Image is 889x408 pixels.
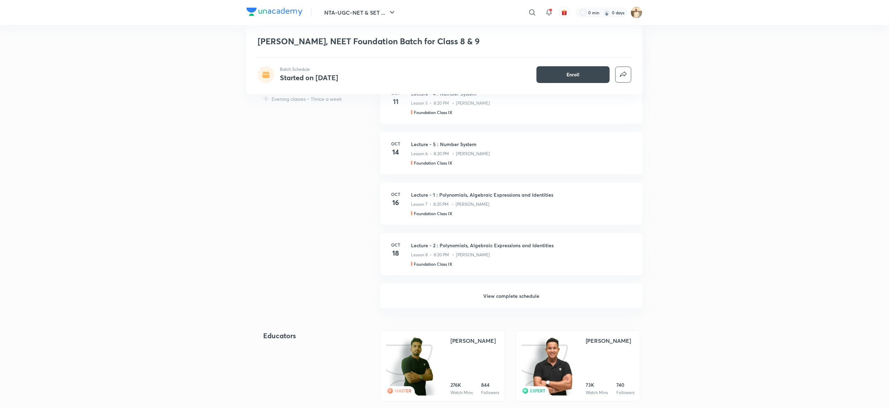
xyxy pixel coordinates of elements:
a: iconeducatorMASTER[PERSON_NAME]276KWatch Mins844Followers [380,331,505,402]
div: [PERSON_NAME] [586,337,631,345]
h6: View complete schedule [380,284,643,308]
h4: 11 [389,96,403,107]
div: 73K [586,382,608,389]
p: Evening classes • Thrice a week [272,95,342,103]
img: Chandrakant Deshmukh [631,7,643,18]
img: educator [532,337,574,397]
h6: Oct [389,191,403,197]
div: Watch Mins [586,390,608,396]
a: iconeducatorEXPERT[PERSON_NAME]73KWatch Mins740Followers [516,331,640,402]
div: 276K [450,382,473,389]
p: Batch Schedule [280,66,338,73]
h1: [PERSON_NAME], NEET Foundation Batch for Class 8 & 9 [258,36,531,46]
h6: Oct [389,242,403,248]
a: Oct11Lecture - 4 : Number SystemLesson 5 • 8:20 PM • [PERSON_NAME]Foundation Class IX [380,82,643,132]
img: streak [603,9,610,16]
a: Oct14Lecture - 5 : Number SystemLesson 6 • 8:20 PM • [PERSON_NAME]Foundation Class IX [380,132,643,183]
h4: Educators [263,331,358,341]
h6: Oct [389,141,403,147]
h3: Lecture - 1 : Polynomials, Algebraic Expressions and Identities [411,191,634,198]
img: icon [522,337,573,396]
span: MASTER [395,388,411,394]
a: Oct18Lecture - 2 : Polynomials, Algebraic Expressions and IdentitiesLesson 8 • 8:20 PM • [PERSON_... [380,233,643,284]
div: Followers [616,390,635,396]
a: Oct16Lecture - 1 : Polynomials, Algebraic Expressions and IdentitiesLesson 7 • 8:20 PM • [PERSON_... [380,183,643,233]
p: Lesson 5 • 8:20 PM • [PERSON_NAME] [411,100,490,106]
h5: Foundation Class IX [414,261,452,267]
img: educator [400,337,434,397]
div: Watch Mins [450,390,473,396]
img: icon [386,337,438,396]
h5: Foundation Class IX [414,109,452,115]
div: Followers [481,390,499,396]
h3: Lecture - 2 : Polynomials, Algebraic Expressions and Identities [411,242,634,249]
h4: 16 [389,197,403,208]
h5: Foundation Class IX [414,210,452,217]
h4: Started on [DATE] [280,73,338,82]
img: Company Logo [246,8,303,16]
span: Enroll [567,71,580,78]
h5: Foundation Class IX [414,160,452,166]
p: Lesson 7 • 8:20 PM • [PERSON_NAME] [411,201,489,207]
img: avatar [561,9,568,16]
div: [PERSON_NAME] [450,337,496,345]
p: Lesson 8 • 8:20 PM • [PERSON_NAME] [411,252,490,258]
h4: 18 [389,248,403,258]
button: avatar [559,7,570,18]
h4: 14 [389,147,403,157]
div: 740 [616,382,635,389]
h3: Lecture - 5 : Number System [411,141,634,148]
a: Company Logo [246,8,303,18]
button: Enroll [537,66,610,83]
span: EXPERT [530,388,545,394]
button: NTA-UGC-NET & SET ... [320,6,401,20]
p: Lesson 6 • 8:20 PM • [PERSON_NAME] [411,151,490,157]
div: 844 [481,382,499,389]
